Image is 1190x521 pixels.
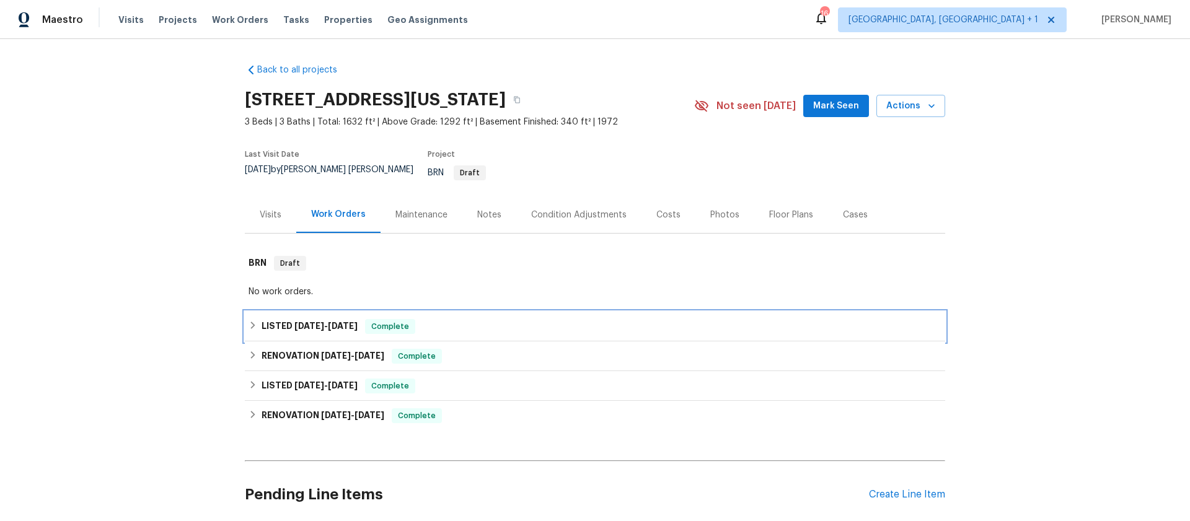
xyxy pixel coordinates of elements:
[820,7,829,20] div: 16
[118,14,144,26] span: Visits
[311,208,366,221] div: Work Orders
[245,371,945,401] div: LISTED [DATE]-[DATE]Complete
[260,209,281,221] div: Visits
[876,95,945,118] button: Actions
[366,380,414,392] span: Complete
[355,411,384,419] span: [DATE]
[355,351,384,360] span: [DATE]
[428,169,486,177] span: BRN
[294,322,358,330] span: -
[531,209,627,221] div: Condition Adjustments
[262,349,384,364] h6: RENOVATION
[321,411,351,419] span: [DATE]
[249,256,267,271] h6: BRN
[843,209,868,221] div: Cases
[245,341,945,371] div: RENOVATION [DATE]-[DATE]Complete
[769,209,813,221] div: Floor Plans
[393,409,441,422] span: Complete
[506,89,528,111] button: Copy Address
[275,257,305,269] span: Draft
[262,379,358,393] h6: LISTED
[321,351,351,360] span: [DATE]
[245,116,694,128] span: 3 Beds | 3 Baths | Total: 1632 ft² | Above Grade: 1292 ft² | Basement Finished: 340 ft² | 1972
[428,151,455,158] span: Project
[886,99,935,114] span: Actions
[42,14,83,26] span: Maestro
[294,322,324,330] span: [DATE]
[249,286,941,298] div: No work orders.
[848,14,1038,26] span: [GEOGRAPHIC_DATA], [GEOGRAPHIC_DATA] + 1
[393,350,441,362] span: Complete
[294,381,324,390] span: [DATE]
[324,14,372,26] span: Properties
[1096,14,1171,26] span: [PERSON_NAME]
[245,94,506,106] h2: [STREET_ADDRESS][US_STATE]
[159,14,197,26] span: Projects
[245,165,428,189] div: by [PERSON_NAME] [PERSON_NAME]
[212,14,268,26] span: Work Orders
[321,351,384,360] span: -
[387,14,468,26] span: Geo Assignments
[245,165,271,174] span: [DATE]
[395,209,447,221] div: Maintenance
[869,489,945,501] div: Create Line Item
[710,209,739,221] div: Photos
[455,169,485,177] span: Draft
[656,209,681,221] div: Costs
[813,99,859,114] span: Mark Seen
[366,320,414,333] span: Complete
[321,411,384,419] span: -
[328,322,358,330] span: [DATE]
[245,64,364,76] a: Back to all projects
[245,401,945,431] div: RENOVATION [DATE]-[DATE]Complete
[294,381,358,390] span: -
[245,151,299,158] span: Last Visit Date
[262,319,358,334] h6: LISTED
[716,100,796,112] span: Not seen [DATE]
[245,243,945,283] div: BRN Draft
[328,381,358,390] span: [DATE]
[262,408,384,423] h6: RENOVATION
[803,95,869,118] button: Mark Seen
[477,209,501,221] div: Notes
[245,312,945,341] div: LISTED [DATE]-[DATE]Complete
[283,15,309,24] span: Tasks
